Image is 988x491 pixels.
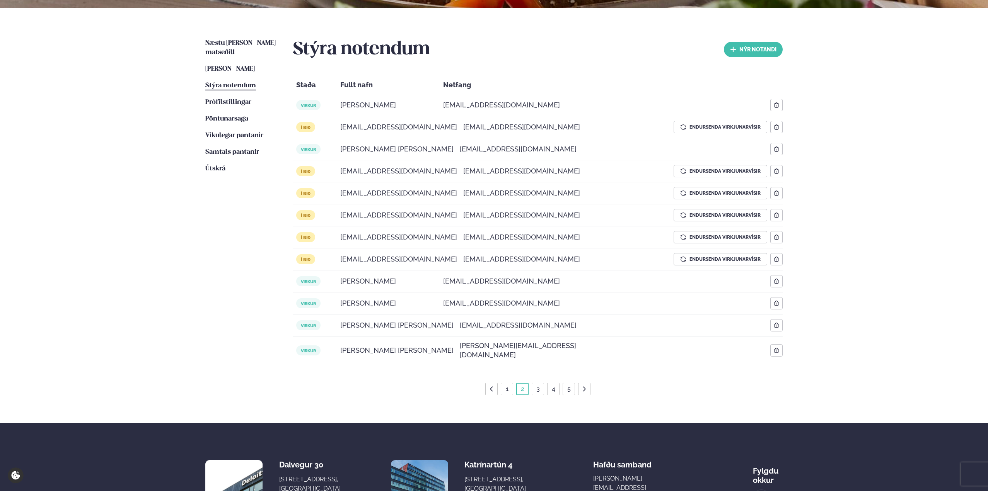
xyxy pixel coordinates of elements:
[205,148,259,157] a: Samtals pantanir
[674,231,767,243] button: Endursenda virkjunarvísir
[724,42,783,57] button: nýr Notandi
[340,189,457,198] span: [EMAIL_ADDRESS][DOMAIN_NAME]
[689,234,761,241] span: Endursenda virkjunarvísir
[340,277,396,286] span: [PERSON_NAME]
[535,383,541,395] a: 3
[296,320,321,330] span: virkur
[689,168,761,175] span: Endursenda virkjunarvísir
[689,190,761,197] span: Endursenda virkjunarvísir
[205,114,248,124] a: Pöntunarsaga
[296,188,315,198] span: í bið
[689,124,761,131] span: Endursenda virkjunarvísir
[674,253,767,265] button: Endursenda virkjunarvísir
[296,276,321,286] span: virkur
[296,345,321,355] span: virkur
[460,321,577,330] span: [EMAIL_ADDRESS][DOMAIN_NAME]
[440,76,577,94] div: Netfang
[296,298,321,308] span: virkur
[340,211,457,220] span: [EMAIL_ADDRESS][DOMAIN_NAME]
[296,100,321,110] span: virkur
[296,166,315,176] span: í bið
[519,383,526,395] a: 2
[337,76,440,94] div: Fullt nafn
[674,165,767,177] button: Endursenda virkjunarvísir
[689,256,761,263] span: Endursenda virkjunarvísir
[205,131,263,140] a: Vikulegar pantanir
[205,98,251,107] a: Prófílstillingar
[279,460,341,469] div: Dalvegur 30
[205,81,256,90] a: Stýra notendum
[674,209,767,221] button: Endursenda virkjunarvísir
[205,65,255,74] a: [PERSON_NAME]
[8,467,24,483] a: Cookie settings
[593,454,652,469] span: Hafðu samband
[340,299,396,308] span: [PERSON_NAME]
[689,212,761,219] span: Endursenda virkjunarvísir
[205,99,251,105] span: Prófílstillingar
[463,122,580,132] span: [EMAIL_ADDRESS][DOMAIN_NAME]
[504,383,510,395] a: 1
[340,100,396,110] span: [PERSON_NAME]
[205,165,225,172] span: Útskrá
[296,210,315,220] span: í bið
[296,144,321,154] span: virkur
[340,122,457,132] span: [EMAIL_ADDRESS][DOMAIN_NAME]
[443,299,560,308] span: [EMAIL_ADDRESS][DOMAIN_NAME]
[463,211,580,220] span: [EMAIL_ADDRESS][DOMAIN_NAME]
[463,189,580,198] span: [EMAIL_ADDRESS][DOMAIN_NAME]
[296,232,315,242] span: í bið
[463,166,580,176] span: [EMAIL_ADDRESS][DOMAIN_NAME]
[460,144,577,154] span: [EMAIL_ADDRESS][DOMAIN_NAME]
[205,149,259,155] span: Samtals pantanir
[550,383,557,395] a: 4
[296,122,315,132] span: í bið
[293,39,430,60] h2: Stýra notendum
[296,254,315,264] span: í bið
[205,66,255,72] span: [PERSON_NAME]
[443,277,560,286] span: [EMAIL_ADDRESS][DOMAIN_NAME]
[464,460,526,469] div: Katrínartún 4
[463,255,580,264] span: [EMAIL_ADDRESS][DOMAIN_NAME]
[293,76,337,94] div: Staða
[340,166,457,176] span: [EMAIL_ADDRESS][DOMAIN_NAME]
[205,82,256,89] span: Stýra notendum
[340,233,457,242] span: [EMAIL_ADDRESS][DOMAIN_NAME]
[463,233,580,242] span: [EMAIL_ADDRESS][DOMAIN_NAME]
[566,383,572,395] a: 5
[205,132,263,139] span: Vikulegar pantanir
[460,341,590,360] span: [PERSON_NAME][EMAIL_ADDRESS][DOMAIN_NAME]
[340,346,454,355] span: [PERSON_NAME] [PERSON_NAME]
[340,255,457,264] span: [EMAIL_ADDRESS][DOMAIN_NAME]
[205,39,278,57] a: Næstu [PERSON_NAME] matseðill
[674,187,767,199] button: Endursenda virkjunarvísir
[674,121,767,133] button: Endursenda virkjunarvísir
[205,40,276,56] span: Næstu [PERSON_NAME] matseðill
[340,144,454,154] span: [PERSON_NAME] [PERSON_NAME]
[753,460,783,485] div: Fylgdu okkur
[443,100,560,110] span: [EMAIL_ADDRESS][DOMAIN_NAME]
[205,164,225,173] a: Útskrá
[340,321,454,330] span: [PERSON_NAME] [PERSON_NAME]
[205,116,248,122] span: Pöntunarsaga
